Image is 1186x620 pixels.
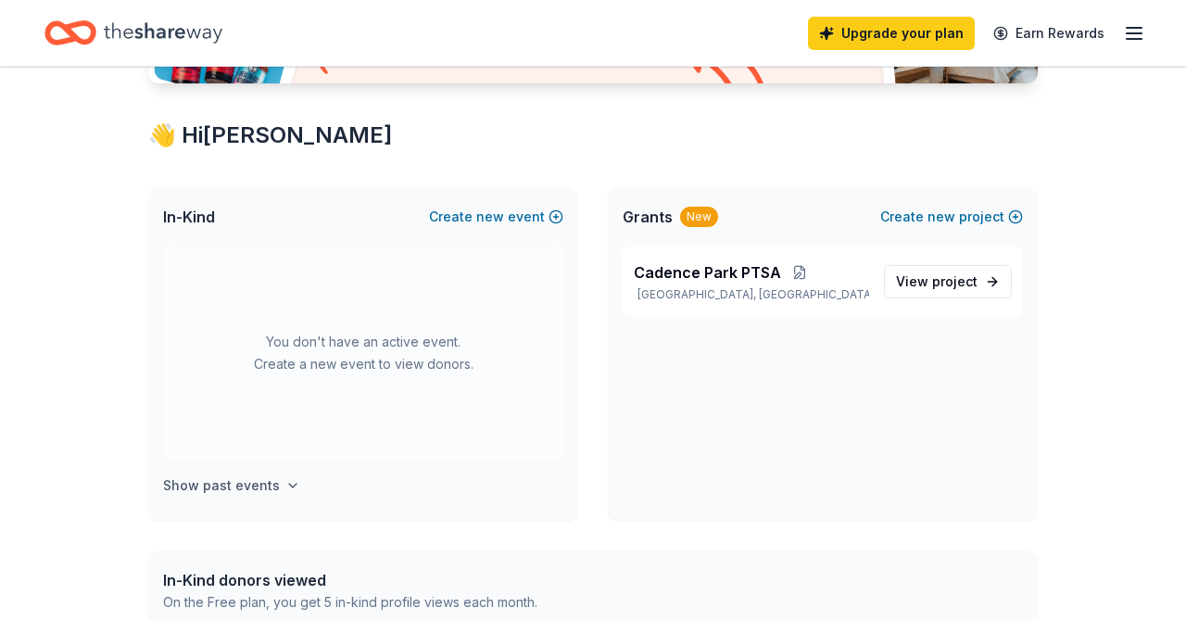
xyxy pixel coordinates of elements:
button: Createnewevent [429,206,563,228]
button: Createnewproject [880,206,1023,228]
span: Cadence Park PTSA [634,261,781,284]
button: Show past events [163,474,300,497]
h4: Show past events [163,474,280,497]
div: You don't have an active event. Create a new event to view donors. [163,247,563,460]
div: In-Kind donors viewed [163,569,537,591]
span: new [476,206,504,228]
p: [GEOGRAPHIC_DATA], [GEOGRAPHIC_DATA] [634,287,869,302]
span: new [927,206,955,228]
a: Home [44,11,222,55]
span: Grants [623,206,673,228]
span: View [896,271,978,293]
div: New [680,207,718,227]
div: 👋 Hi [PERSON_NAME] [148,120,1038,150]
a: Earn Rewards [982,17,1116,50]
span: project [932,273,978,289]
span: In-Kind [163,206,215,228]
a: View project [884,265,1012,298]
div: On the Free plan, you get 5 in-kind profile views each month. [163,591,537,614]
a: Upgrade your plan [808,17,975,50]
